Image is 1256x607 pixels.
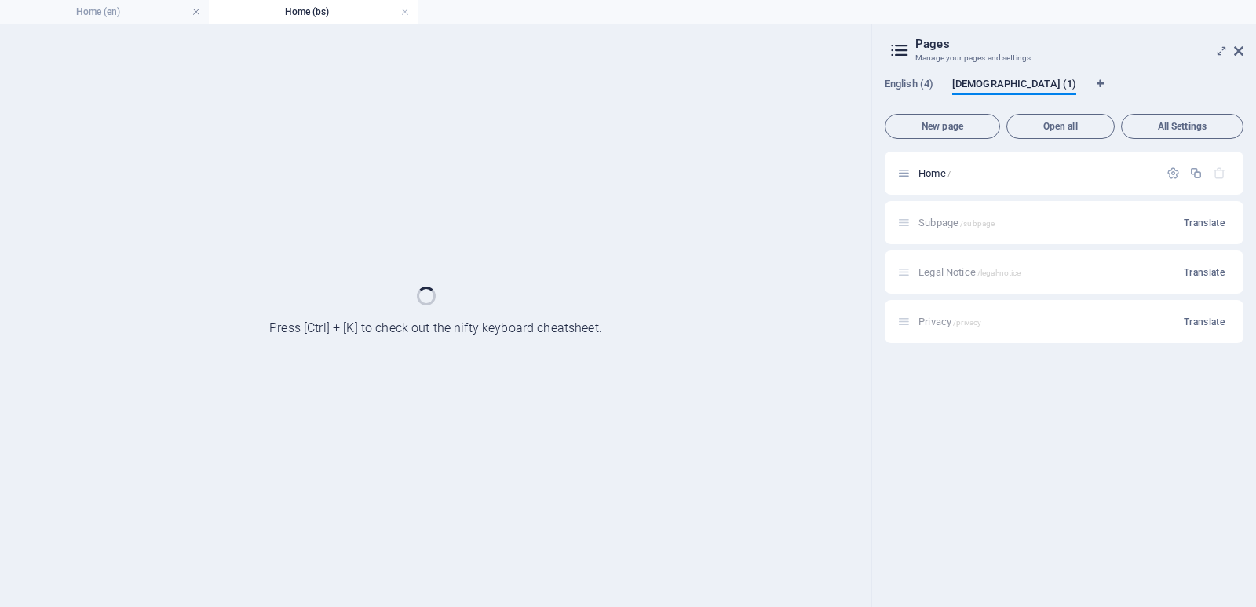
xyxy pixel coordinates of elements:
[1013,122,1108,131] span: Open all
[1121,114,1243,139] button: All Settings
[915,37,1243,51] h2: Pages
[1184,266,1225,279] span: Translate
[915,51,1212,65] h3: Manage your pages and settings
[1167,166,1180,180] div: Settings
[952,75,1076,97] span: [DEMOGRAPHIC_DATA] (1)
[1189,166,1203,180] div: Duplicate
[1177,210,1231,236] button: Translate
[947,170,951,178] span: /
[1184,316,1225,328] span: Translate
[1006,114,1115,139] button: Open all
[918,167,951,179] span: Click to open page
[914,168,1159,178] div: Home/
[209,3,418,20] h4: Home (bs)
[1177,309,1231,335] button: Translate
[1213,166,1226,180] div: The startpage cannot be deleted
[892,122,993,131] span: New page
[885,75,933,97] span: English (4)
[1128,122,1236,131] span: All Settings
[885,78,1243,108] div: Language Tabs
[1184,217,1225,229] span: Translate
[1177,260,1231,285] button: Translate
[885,114,1000,139] button: New page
